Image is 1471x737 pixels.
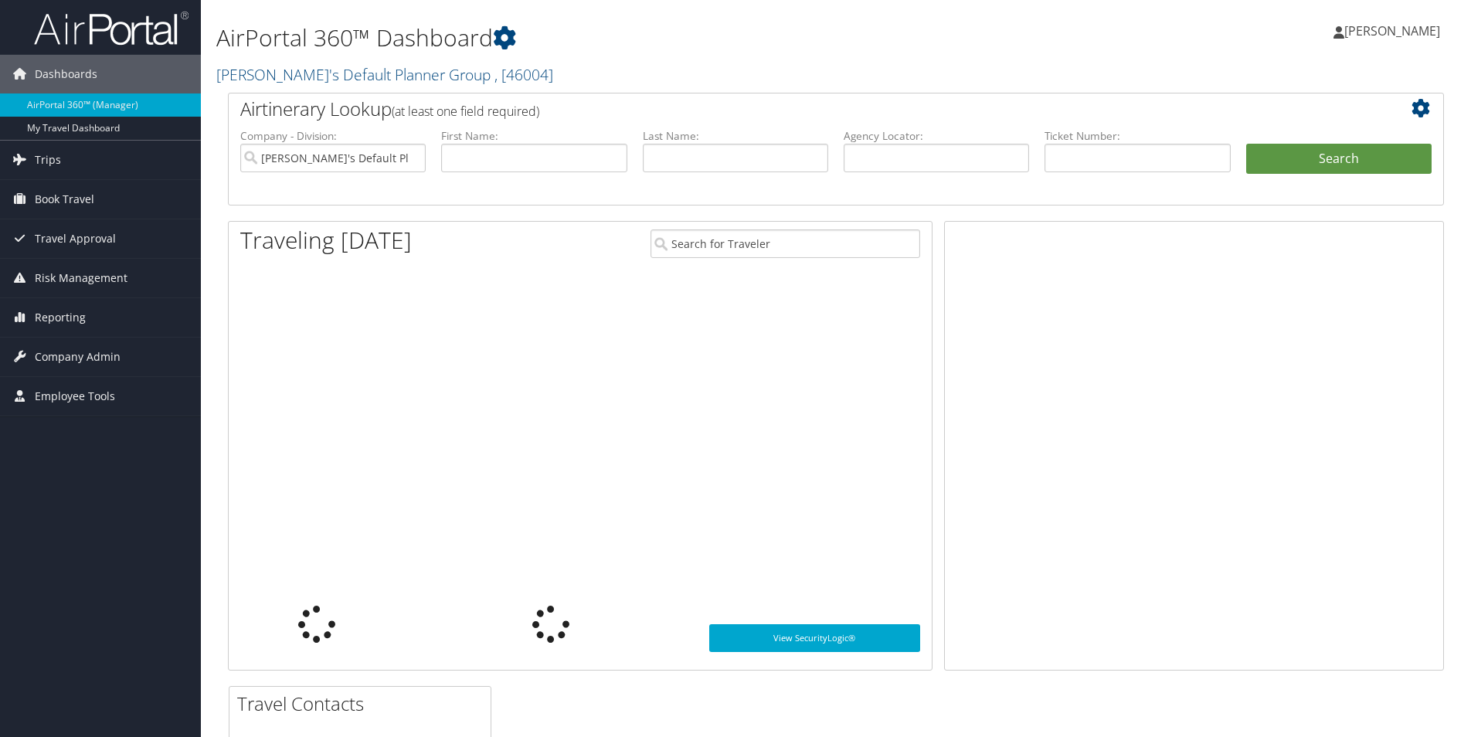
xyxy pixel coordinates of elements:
[35,338,121,376] span: Company Admin
[35,377,115,416] span: Employee Tools
[237,691,491,717] h2: Travel Contacts
[216,22,1042,54] h1: AirPortal 360™ Dashboard
[34,10,189,46] img: airportal-logo.png
[35,259,127,297] span: Risk Management
[240,128,426,144] label: Company - Division:
[240,224,412,256] h1: Traveling [DATE]
[35,219,116,258] span: Travel Approval
[240,96,1330,122] h2: Airtinerary Lookup
[1246,144,1432,175] button: Search
[441,128,627,144] label: First Name:
[709,624,920,652] a: View SecurityLogic®
[392,103,539,120] span: (at least one field required)
[651,229,920,258] input: Search for Traveler
[844,128,1029,144] label: Agency Locator:
[1333,8,1456,54] a: [PERSON_NAME]
[35,180,94,219] span: Book Travel
[35,55,97,93] span: Dashboards
[494,64,553,85] span: , [ 46004 ]
[35,298,86,337] span: Reporting
[1045,128,1230,144] label: Ticket Number:
[35,141,61,179] span: Trips
[1344,22,1440,39] span: [PERSON_NAME]
[216,64,553,85] a: [PERSON_NAME]'s Default Planner Group
[643,128,828,144] label: Last Name:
